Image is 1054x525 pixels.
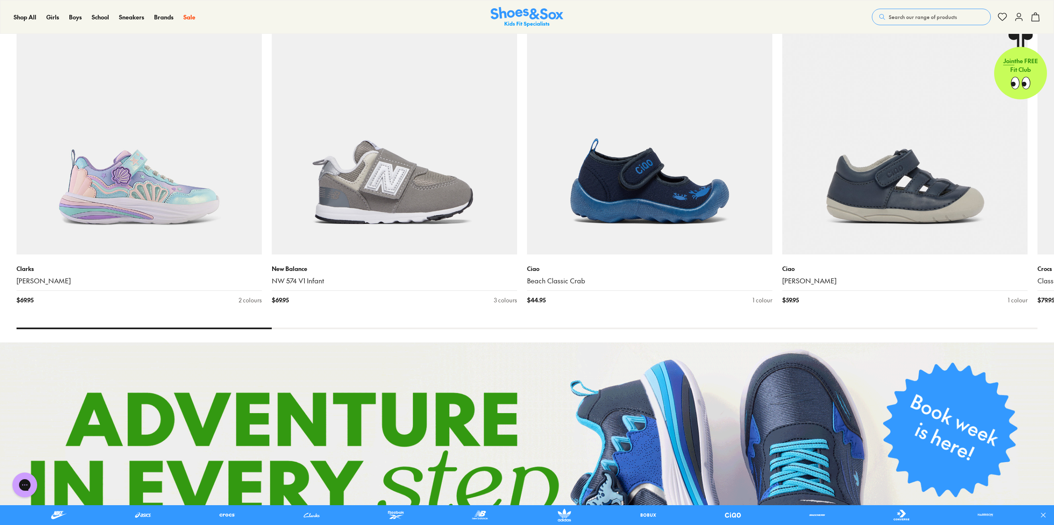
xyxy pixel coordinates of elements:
a: Sale [183,13,195,21]
a: [PERSON_NAME] [782,276,1028,285]
span: $ 69.95 [17,296,33,304]
p: New Balance [272,264,517,273]
p: Clarks [17,264,262,273]
span: $ 59.95 [782,296,799,304]
p: the FREE Fit Club [994,50,1047,81]
a: [PERSON_NAME] [17,276,262,285]
div: 2 colours [239,296,262,304]
a: Brands [154,13,173,21]
span: Search our range of products [889,13,957,21]
a: Girls [46,13,59,21]
p: Ciao [782,264,1028,273]
button: Search our range of products [872,9,991,25]
p: Ciao [527,264,772,273]
div: 1 colour [753,296,772,304]
a: Exclusive [17,9,262,254]
a: Shoes & Sox [491,7,563,27]
a: Shop All [14,13,36,21]
img: SNS_Logo_Responsive.svg [491,7,563,27]
a: Sneakers [119,13,144,21]
iframe: Gorgias live chat messenger [8,470,41,500]
span: $ 69.95 [272,296,289,304]
a: Beach Classic Crab [527,276,772,285]
a: Jointhe FREE Fit Club [994,33,1047,100]
div: 1 colour [1008,296,1028,304]
span: $ 44.95 [527,296,546,304]
span: Join [1003,57,1014,65]
div: 3 colours [494,296,517,304]
a: Boys [69,13,82,21]
a: NW 574 V1 Infant [272,276,517,285]
a: School [92,13,109,21]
